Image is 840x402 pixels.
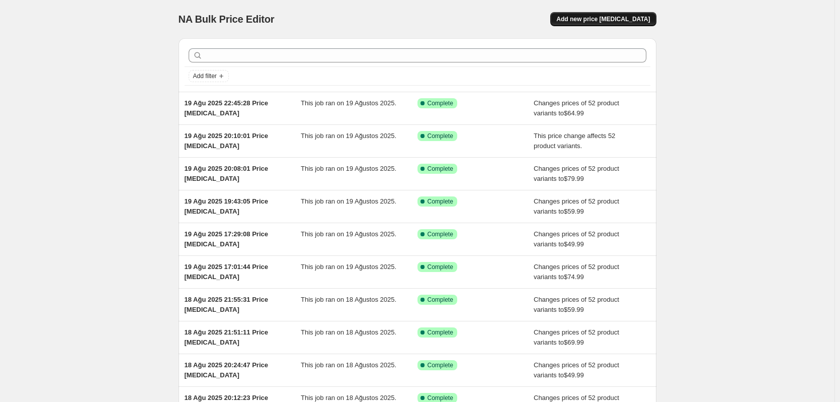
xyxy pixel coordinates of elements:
[534,165,619,182] span: Changes prices of 52 product variants to
[185,361,268,379] span: 18 Ağu 2025 20:24:47 Price [MEDICAL_DATA]
[185,197,268,215] span: 19 Ağu 2025 19:43:05 Price [MEDICAL_DATA]
[564,109,584,117] span: $64.99
[185,132,268,150] span: 19 Ağu 2025 20:10:01 Price [MEDICAL_DATA]
[185,99,268,117] span: 19 Ağu 2025 22:45:28 Price [MEDICAL_DATA]
[428,361,453,369] span: Complete
[556,15,650,23] span: Add new price [MEDICAL_DATA]
[428,296,453,304] span: Complete
[185,328,268,346] span: 18 Ağu 2025 21:51:11 Price [MEDICAL_DATA]
[189,70,229,82] button: Add filter
[564,273,584,281] span: $74.99
[564,175,584,182] span: $79.99
[550,12,656,26] button: Add new price [MEDICAL_DATA]
[301,132,396,140] span: This job ran on 19 Ağustos 2025.
[301,394,396,401] span: This job ran on 18 Ağustos 2025.
[301,99,396,107] span: This job ran on 19 Ağustos 2025.
[534,328,619,346] span: Changes prices of 52 product variants to
[193,72,217,80] span: Add filter
[534,296,619,313] span: Changes prices of 52 product variants to
[564,240,584,248] span: $49.99
[534,197,619,215] span: Changes prices of 52 product variants to
[179,14,275,25] span: NA Bulk Price Editor
[185,230,268,248] span: 19 Ağu 2025 17:29:08 Price [MEDICAL_DATA]
[185,296,268,313] span: 18 Ağu 2025 21:55:31 Price [MEDICAL_DATA]
[185,263,268,281] span: 19 Ağu 2025 17:01:44 Price [MEDICAL_DATA]
[428,132,453,140] span: Complete
[564,306,584,313] span: $59.99
[301,328,396,336] span: This job ran on 18 Ağustos 2025.
[564,339,584,346] span: $69.99
[428,394,453,402] span: Complete
[534,361,619,379] span: Changes prices of 52 product variants to
[428,328,453,337] span: Complete
[301,165,396,172] span: This job ran on 19 Ağustos 2025.
[301,263,396,271] span: This job ran on 19 Ağustos 2025.
[301,361,396,369] span: This job ran on 18 Ağustos 2025.
[301,197,396,205] span: This job ran on 19 Ağustos 2025.
[185,165,268,182] span: 19 Ağu 2025 20:08:01 Price [MEDICAL_DATA]
[564,208,584,215] span: $59.99
[428,197,453,206] span: Complete
[534,99,619,117] span: Changes prices of 52 product variants to
[428,99,453,107] span: Complete
[564,371,584,379] span: $49.99
[428,263,453,271] span: Complete
[534,263,619,281] span: Changes prices of 52 product variants to
[534,230,619,248] span: Changes prices of 52 product variants to
[534,132,615,150] span: This price change affects 52 product variants.
[301,230,396,238] span: This job ran on 19 Ağustos 2025.
[301,296,396,303] span: This job ran on 18 Ağustos 2025.
[428,230,453,238] span: Complete
[428,165,453,173] span: Complete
